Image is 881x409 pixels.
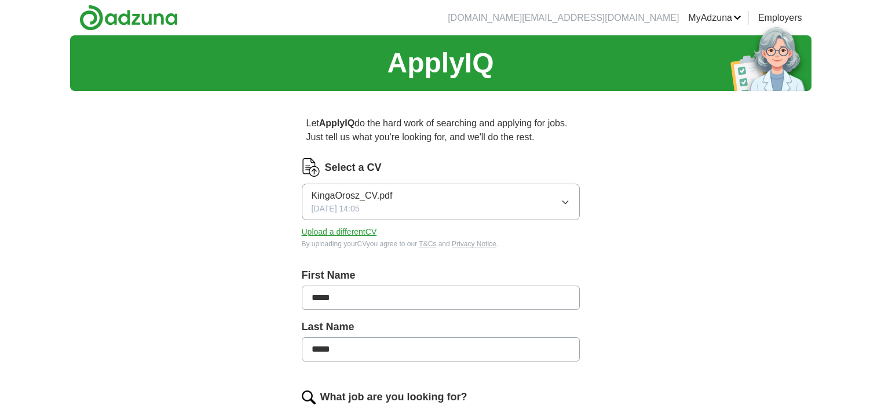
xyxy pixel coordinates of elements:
p: Let do the hard work of searching and applying for jobs. Just tell us what you're looking for, an... [302,112,580,149]
button: Upload a differentCV [302,226,377,238]
div: By uploading your CV you agree to our and . [302,239,580,249]
label: First Name [302,268,580,283]
a: Privacy Notice [452,240,496,248]
img: search.png [302,390,316,404]
span: [DATE] 14:05 [312,203,360,215]
label: Last Name [302,319,580,335]
li: [DOMAIN_NAME][EMAIL_ADDRESS][DOMAIN_NAME] [448,11,679,25]
img: Adzuna logo [79,5,178,31]
a: Employers [758,11,802,25]
label: Select a CV [325,160,382,176]
a: T&Cs [419,240,436,248]
a: MyAdzuna [688,11,741,25]
strong: ApplyIQ [319,118,354,128]
img: CV Icon [302,158,320,177]
button: KingaOrosz_CV.pdf[DATE] 14:05 [302,184,580,220]
label: What job are you looking for? [320,389,467,405]
h1: ApplyIQ [387,42,493,84]
span: KingaOrosz_CV.pdf [312,189,393,203]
